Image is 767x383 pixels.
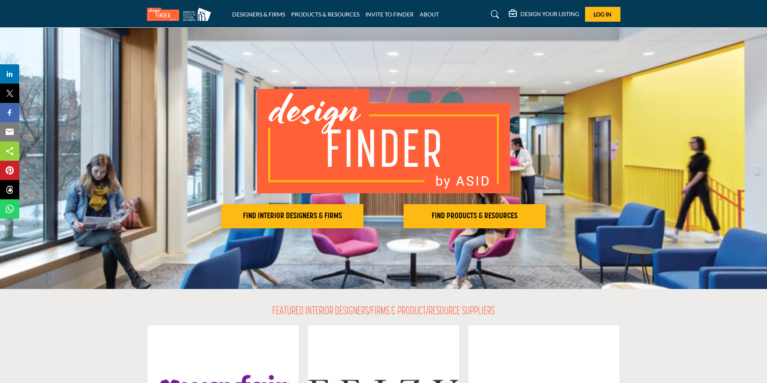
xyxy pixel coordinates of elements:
a: PRODUCTS & RESOURCES [291,11,359,18]
a: ABOUT [420,11,439,18]
div: DESIGN YOUR LISTING [509,10,579,19]
h2: FEATURED INTERIOR DESIGNERS/FIRMS & PRODUCT/RESOURCE SUPPLIERS [272,305,495,319]
a: DESIGNERS & FIRMS [232,11,285,18]
h2: FIND PRODUCTS & RESOURCES [406,211,543,221]
button: FIND PRODUCTS & RESOURCES [404,204,546,228]
a: INVITE TO FINDER [365,11,414,18]
span: Log In [594,11,612,18]
button: FIND INTERIOR DESIGNERS & FIRMS [221,204,363,228]
button: Log In [585,7,620,22]
h2: FIND INTERIOR DESIGNERS & FIRMS [224,211,361,221]
a: Search [483,8,504,21]
h5: DESIGN YOUR LISTING [520,10,579,18]
img: image [257,89,510,193]
img: Site Logo [147,8,215,21]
